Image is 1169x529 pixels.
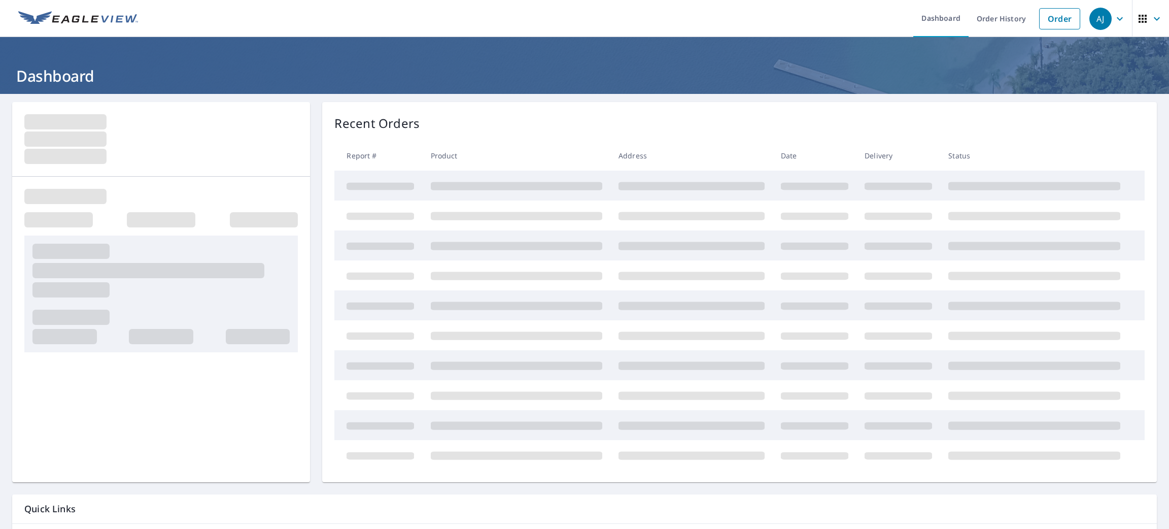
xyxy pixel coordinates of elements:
th: Report # [334,141,422,171]
th: Status [940,141,1128,171]
th: Delivery [856,141,940,171]
th: Address [610,141,773,171]
th: Date [773,141,856,171]
h1: Dashboard [12,65,1157,86]
th: Product [423,141,610,171]
p: Recent Orders [334,114,420,133]
div: AJ [1089,8,1112,30]
p: Quick Links [24,503,1145,515]
img: EV Logo [18,11,138,26]
a: Order [1039,8,1080,29]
